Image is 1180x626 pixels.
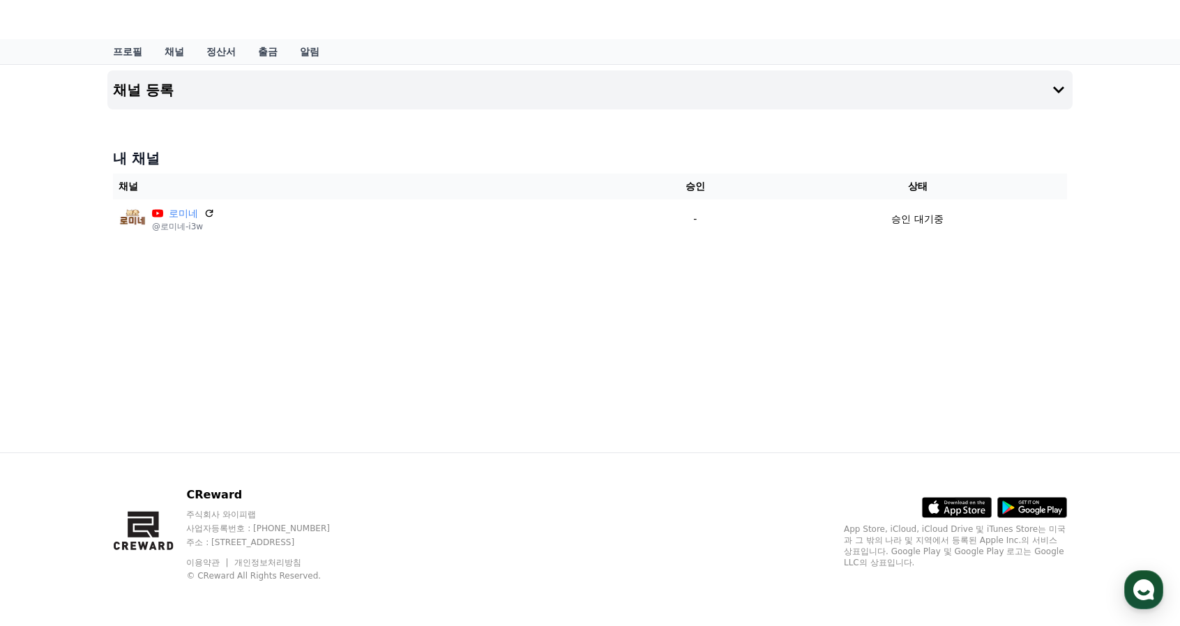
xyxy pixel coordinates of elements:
button: 채널 등록 [107,70,1073,109]
th: 승인 [622,174,768,199]
th: 채널 [113,174,622,199]
a: 설정 [180,442,268,477]
p: CReward [186,487,356,503]
a: 개인정보처리방침 [234,558,301,567]
a: 출금 [247,39,289,64]
a: 홈 [4,442,92,477]
span: CReward [135,8,218,31]
a: 이용약관 [186,558,230,567]
p: © CReward All Rights Reserved. [186,570,356,581]
img: 로미네 [119,205,146,233]
span: 설정 [215,463,232,474]
a: 대화 [92,442,180,477]
h4: 내 채널 [113,148,1067,168]
a: 정산서 [195,39,247,64]
th: 상태 [768,174,1067,199]
a: 로미네 [169,206,198,221]
a: CReward [113,8,218,31]
p: 주식회사 와이피랩 [186,509,356,520]
p: App Store, iCloud, iCloud Drive 및 iTunes Store는 미국과 그 밖의 나라 및 지역에서 등록된 Apple Inc.의 서비스 상표입니다. Goo... [844,524,1067,568]
p: - [628,212,762,227]
p: 승인 대기중 [891,212,943,227]
p: 주소 : [STREET_ADDRESS] [186,537,356,548]
p: @로미네-i3w [152,221,215,232]
a: 채널 [153,39,195,64]
p: 사업자등록번호 : [PHONE_NUMBER] [186,523,356,534]
span: 대화 [128,464,144,475]
a: 프로필 [102,39,153,64]
span: 홈 [44,463,52,474]
h4: 채널 등록 [113,82,174,98]
a: 알림 [289,39,331,64]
